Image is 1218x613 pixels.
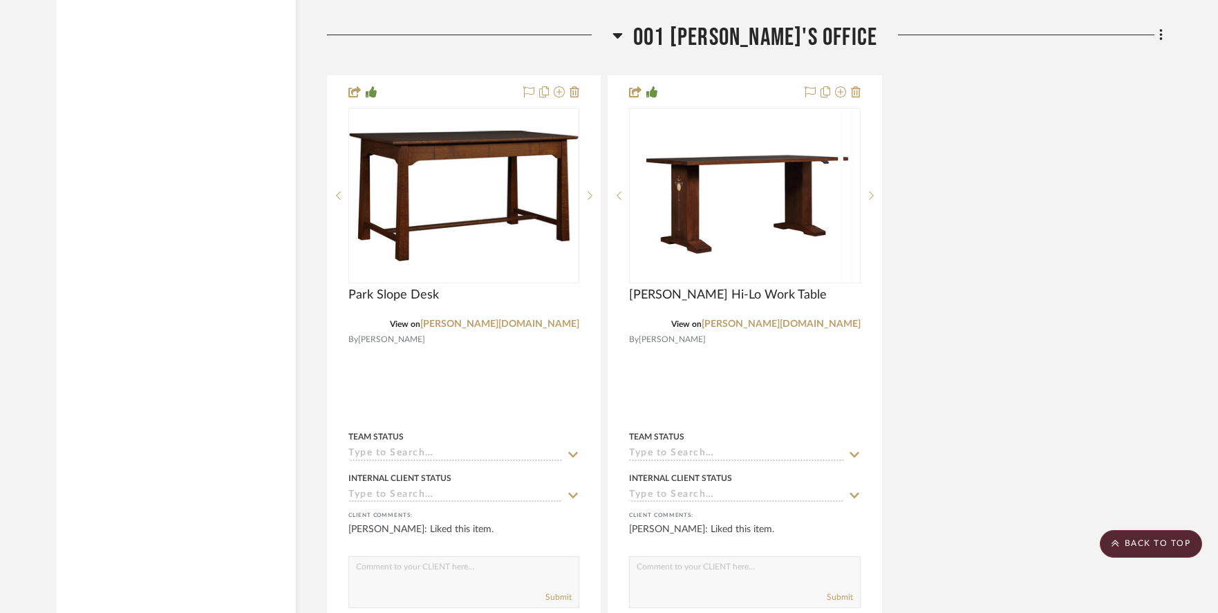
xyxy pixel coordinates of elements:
span: By [348,333,358,346]
span: [PERSON_NAME] [639,333,706,346]
input: Type to Search… [629,448,843,461]
span: Park Slope Desk [348,287,439,303]
div: Team Status [348,431,404,443]
span: By [629,333,639,346]
div: 0 [349,109,579,283]
div: Internal Client Status [629,472,732,484]
span: [PERSON_NAME] [358,333,425,346]
button: Submit [827,591,853,603]
a: [PERSON_NAME][DOMAIN_NAME] [702,319,861,329]
div: [PERSON_NAME]: Liked this item. [629,522,860,550]
input: Type to Search… [348,448,563,461]
span: View on [671,320,702,328]
span: View on [390,320,420,328]
div: [PERSON_NAME]: Liked this item. [348,522,579,550]
scroll-to-top-button: BACK TO TOP [1100,530,1202,558]
div: Team Status [629,431,684,443]
a: [PERSON_NAME][DOMAIN_NAME] [420,319,579,329]
input: Type to Search… [629,489,843,502]
img: Harvey Ellis Hi-Lo Work Table [646,109,843,282]
input: Type to Search… [348,489,563,502]
button: Submit [545,591,572,603]
img: Park Slope Desk [350,131,578,261]
div: Internal Client Status [348,472,451,484]
span: [PERSON_NAME] Hi-Lo Work Table [629,287,827,303]
span: 001 [PERSON_NAME]'s Office [633,23,877,53]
